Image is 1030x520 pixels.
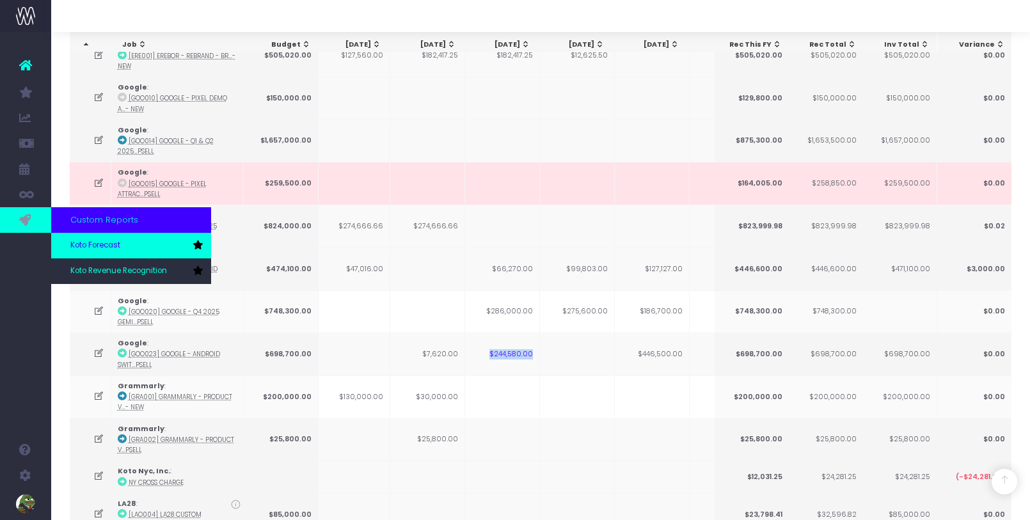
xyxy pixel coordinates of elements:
td: $0.00 [937,120,1011,162]
td: $0.00 [937,34,1011,77]
div: [DATE] [475,40,530,50]
td: : [111,461,244,492]
td: $186,700.00 [615,290,690,333]
th: Jan 26: activate to sort column ascending [686,33,761,57]
td: $474,100.00 [244,248,319,290]
td: $150,000.00 [788,77,863,120]
td: : [111,120,244,162]
td: : [111,205,244,248]
div: Inv Total [874,40,930,50]
span: (-$24,281.25) [955,472,1004,482]
td: $259,500.00 [862,162,937,205]
th: Dec 25: activate to sort column ascending [612,33,686,57]
td: : [111,418,244,461]
td: $127,127.00 [615,248,690,290]
td: $164,005.00 [714,162,789,205]
td: $12,031.25 [714,461,789,492]
td: $0.02 [937,205,1011,248]
td: $823,999.98 [788,205,863,248]
th: Aug 25: activate to sort column ascending [314,33,388,57]
div: [DATE] [623,40,679,50]
abbr: [GRA001] Grammarly - Product Videos - Brand - New [118,393,232,411]
div: [DATE] [326,40,381,50]
abbr: [GOO020] Google - Q4 2025 Gemini Design - Brand - Upsell [118,308,219,326]
td: $150,000.00 [244,77,319,120]
td: $200,000.00 [788,375,863,418]
td: $0.00 [937,418,1011,461]
th: Inv Total: activate to sort column ascending [862,33,937,57]
th: Nov 25: activate to sort column ascending [537,33,612,57]
div: [DATE] [698,40,754,50]
strong: Google [118,338,147,348]
td: $99,803.00 [540,248,615,290]
td: $446,500.00 [615,333,690,375]
td: $200,000.00 [244,375,319,418]
td: $823,999.98 [862,205,937,248]
td: $150,000.00 [862,77,937,120]
td: : [111,375,244,418]
td: $275,600.00 [540,290,615,333]
td: $200,000.00 [862,375,937,418]
td: $748,300.00 [714,290,789,333]
td: $24,281.25 [788,461,863,492]
abbr: [GOO014] Google - Q1 & Q2 2025 Gemini Design Retainer - Brand - Upsell [118,137,214,155]
td: $25,800.00 [788,418,863,461]
td: : [111,162,244,205]
th: Job: activate to sort column ascending [111,33,247,57]
abbr: NY Cross Charge [129,478,184,487]
td: : [111,290,244,333]
td: $258,850.00 [788,162,863,205]
td: $505,020.00 [714,34,789,77]
th: Sep 25: activate to sort column ascending [388,33,463,57]
strong: Google [118,296,147,306]
div: Variance [949,40,1005,50]
td: $3,000.00 [937,248,1011,290]
td: $129,800.00 [714,77,789,120]
strong: Grammarly [118,381,164,391]
th: Oct 25: activate to sort column ascending [463,33,537,57]
td: $0.00 [937,77,1011,120]
td: $748,300.00 [788,290,863,333]
td: $0.00 [937,290,1011,333]
td: $823,999.98 [714,205,789,248]
td: $1,657,000.00 [862,120,937,162]
td: : [111,34,244,77]
td: $471,100.00 [862,248,937,290]
td: $33,500.00 [690,248,765,290]
td: $127,560.00 [315,34,390,77]
div: Budget [255,40,311,50]
td: $698,700.00 [244,333,319,375]
td: $0.00 [937,375,1011,418]
th: Rec This FY: activate to sort column ascending [715,33,789,57]
div: Rec This FY [726,40,782,50]
td: $259,500.00 [244,162,319,205]
td: $47,016.00 [315,248,390,290]
strong: Koto Nyc, Inc. [118,466,170,476]
td: $446,600.00 [714,248,789,290]
img: images/default_profile_image.png [16,494,35,514]
td: $698,700.00 [714,333,789,375]
strong: Google [118,83,147,92]
td: $182,417.25 [390,34,465,77]
td: $25,800.00 [714,418,789,461]
td: $200,000.00 [714,375,789,418]
span: Custom Reports [70,214,138,226]
div: [DATE] [400,40,456,50]
div: Job [123,40,240,50]
abbr: [GRA002] Grammarly - Product Video - Brand - Upsell [118,436,234,454]
td: $748,300.00 [244,290,319,333]
strong: LA28 [118,499,136,508]
div: [DATE] [549,40,605,50]
span: Koto Revenue Recognition [70,265,167,277]
abbr: [GOO010] Google - Pixel Demo Attract Loop System (Maneto) - New [118,94,227,113]
td: $7,620.00 [390,333,465,375]
td: $274,666.66 [390,205,465,248]
td: $274,666.66 [315,205,390,248]
td: $66,270.00 [465,248,540,290]
td: $698,700.00 [788,333,863,375]
td: $30,000.00 [390,375,465,418]
td: $182,417.25 [465,34,540,77]
td: $25,800.00 [244,418,319,461]
td: $875,300.00 [714,120,789,162]
th: Budget: activate to sort column ascending [244,33,318,57]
